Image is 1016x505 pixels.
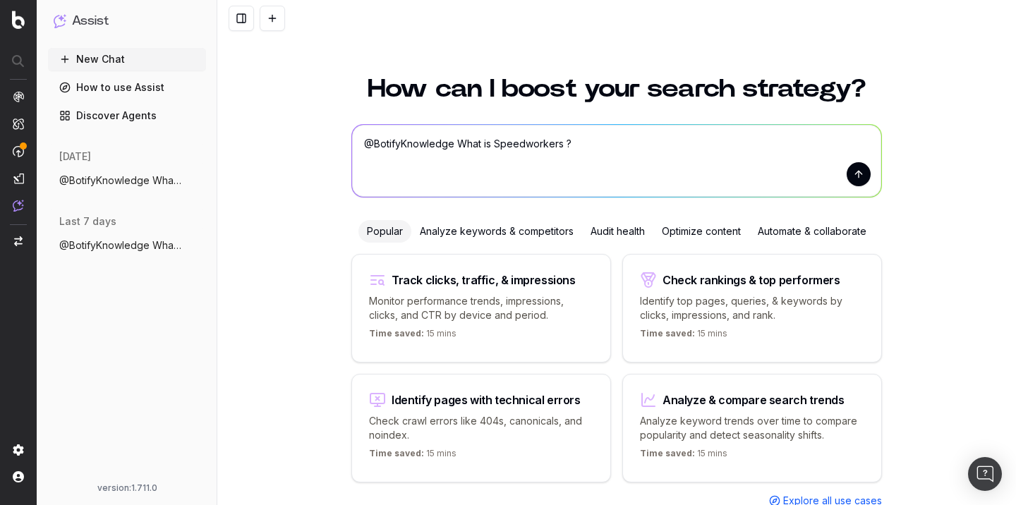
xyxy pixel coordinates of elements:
button: @BotifyKnowledge What is Pageworkers ? [48,234,206,257]
span: @BotifyKnowledge What is Speedworkers ? [59,174,183,188]
p: 15 mins [369,328,456,345]
div: version: 1.711.0 [54,482,200,494]
span: last 7 days [59,214,116,229]
span: [DATE] [59,150,91,164]
div: Popular [358,220,411,243]
div: Open Intercom Messenger [968,457,1002,491]
div: Analyze keywords & competitors [411,220,582,243]
span: Time saved: [640,328,695,339]
img: Analytics [13,91,24,102]
span: Time saved: [369,328,424,339]
h1: Assist [72,11,109,31]
p: 15 mins [640,328,727,345]
button: Assist [54,11,200,31]
img: Switch project [14,236,23,246]
h1: How can I boost your search strategy? [351,76,882,102]
img: Botify logo [12,11,25,29]
img: Assist [13,200,24,212]
img: My account [13,471,24,482]
a: Discover Agents [48,104,206,127]
img: Setting [13,444,24,456]
span: Time saved: [640,448,695,458]
img: Activation [13,145,24,157]
div: Automate & collaborate [749,220,875,243]
textarea: @BotifyKnowledge What is Speedworkers ? [352,125,881,197]
a: How to use Assist [48,76,206,99]
p: Identify top pages, queries, & keywords by clicks, impressions, and rank. [640,294,864,322]
img: Studio [13,173,24,184]
div: Optimize content [653,220,749,243]
button: @BotifyKnowledge What is Speedworkers ? [48,169,206,192]
button: New Chat [48,48,206,71]
div: Audit health [582,220,653,243]
p: Monitor performance trends, impressions, clicks, and CTR by device and period. [369,294,593,322]
p: Check crawl errors like 404s, canonicals, and noindex. [369,414,593,442]
p: Analyze keyword trends over time to compare popularity and detect seasonality shifts. [640,414,864,442]
div: Identify pages with technical errors [392,394,581,406]
p: 15 mins [369,448,456,465]
span: @BotifyKnowledge What is Pageworkers ? [59,238,183,253]
img: Intelligence [13,118,24,130]
div: Track clicks, traffic, & impressions [392,274,576,286]
p: 15 mins [640,448,727,465]
img: Assist [54,14,66,28]
div: Analyze & compare search trends [663,394,845,406]
span: Time saved: [369,448,424,458]
div: Check rankings & top performers [663,274,840,286]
